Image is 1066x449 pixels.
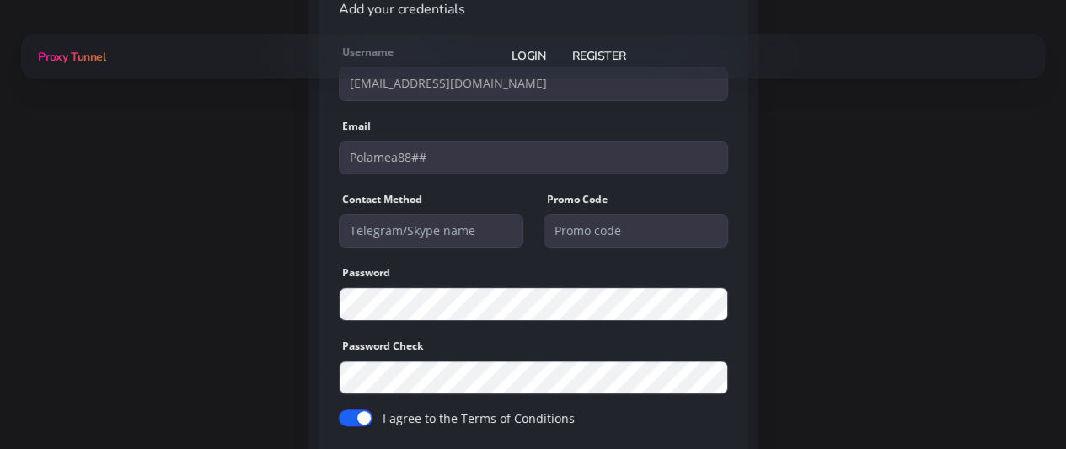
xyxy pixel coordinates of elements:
[342,192,422,207] label: Contact Method
[342,119,371,134] label: Email
[342,265,390,281] label: Password
[512,40,545,72] a: Login
[817,174,1045,428] iframe: Webchat Widget
[383,409,575,427] label: I agree to the Terms of Conditions
[572,40,625,72] a: Register
[339,67,728,100] input: Username
[38,49,105,65] span: Proxy Tunnel
[544,214,728,248] input: Promo code
[35,43,105,70] a: Proxy Tunnel
[547,192,608,207] label: Promo Code
[339,141,728,174] input: Email
[339,214,523,248] input: Telegram/Skype name
[342,339,423,354] label: Password Check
